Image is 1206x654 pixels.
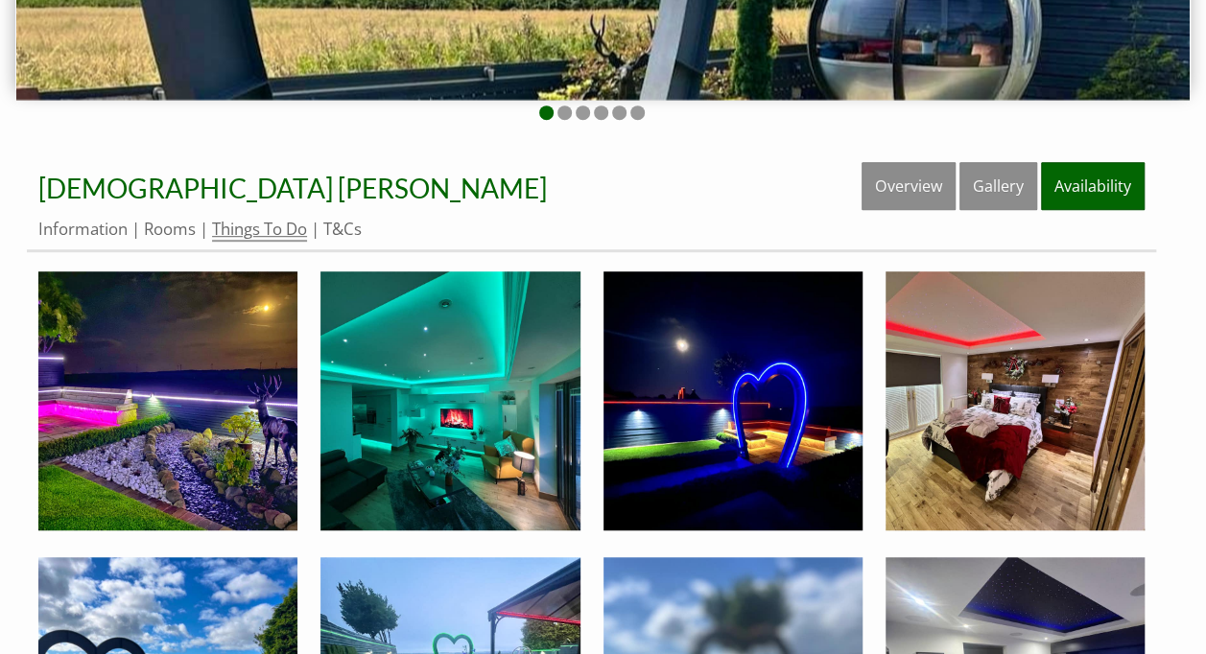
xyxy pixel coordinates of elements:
a: T&Cs [323,218,362,240]
a: Things To Do [212,218,307,242]
a: Overview [862,162,956,210]
img: Festive Bedroom [886,271,1145,530]
img: Garden Feature [603,271,863,530]
a: Rooms [144,218,196,240]
img: Lounge [320,271,579,530]
a: Gallery [959,162,1037,210]
img: Cottage Garden at Night [38,271,297,530]
a: Availability [1041,162,1145,210]
a: Information [38,218,128,240]
a: [DEMOGRAPHIC_DATA] [PERSON_NAME] [38,172,547,204]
